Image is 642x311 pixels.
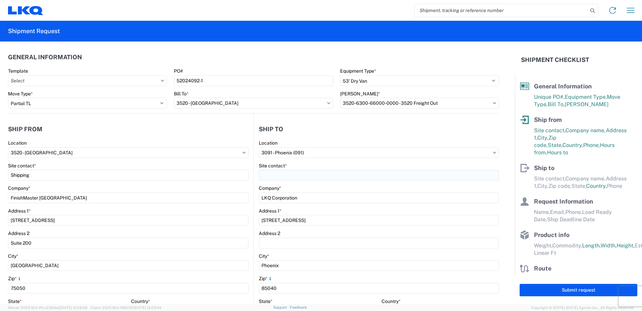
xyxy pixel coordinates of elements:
[534,94,565,100] span: Unique PO#,
[259,298,273,304] label: State
[8,147,248,158] input: Select
[8,140,27,146] label: Location
[565,209,582,215] span: Phone,
[534,276,566,282] span: Pallet Count,
[537,135,548,141] span: City,
[8,276,22,282] label: Zip
[8,163,36,169] label: Site contact
[548,183,571,189] span: Zip code,
[552,242,582,249] span: Commodity,
[60,306,87,310] span: [DATE] 12:29:29
[565,127,606,134] span: Company name,
[340,98,499,108] input: Select
[534,265,551,272] span: Route
[548,142,562,148] span: State,
[340,68,376,74] label: Equipment Type
[565,94,607,100] span: Equipment Type,
[534,83,592,90] span: General Information
[534,175,565,182] span: Site contact,
[174,98,333,108] input: Select
[534,231,569,238] span: Product info
[583,142,600,148] span: Phone,
[131,298,150,304] label: Country
[521,56,589,64] h2: Shipment Checklist
[259,276,273,282] label: Zip
[134,306,161,310] span: [DATE] 12:25:34
[8,54,82,61] h2: General Information
[8,91,33,97] label: Move Type
[565,175,606,182] span: Company name,
[534,164,554,171] span: Ship to
[8,208,31,214] label: Address 1
[259,185,281,191] label: Company
[534,116,562,123] span: Ship from
[340,91,380,97] label: [PERSON_NAME]
[520,284,637,296] button: Submit request
[607,183,622,189] span: Phone
[8,27,60,35] h2: Shipment Request
[8,298,22,304] label: State
[550,209,565,215] span: Email,
[534,242,552,249] span: Weight,
[562,142,583,148] span: Country,
[8,126,42,133] h2: Ship from
[259,147,499,158] input: Select
[273,305,290,309] a: Support
[259,163,287,169] label: Site contact
[534,209,550,215] span: Name,
[382,298,401,304] label: Country
[582,242,601,249] span: Length,
[174,68,183,74] label: PO#
[259,126,283,133] h2: Ship to
[531,305,634,311] span: Copyright © [DATE]-[DATE] Agistix Inc., All Rights Reserved
[534,198,593,205] span: Request Information
[537,183,548,189] span: City,
[290,305,307,309] a: Feedback
[90,306,161,310] span: Client: 2025.16.0-1592391
[8,230,29,236] label: Address 2
[547,216,595,223] span: Ship Deadline Date
[534,276,637,290] span: Pallet Count in Pickup Stops equals Pallet Count in delivery stops
[547,149,568,156] span: Hours to
[8,306,87,310] span: Server: 2025.16.0-1ffcc23b9e2
[601,242,617,249] span: Width,
[259,253,269,259] label: City
[586,183,607,189] span: Country,
[8,68,28,74] label: Template
[534,127,565,134] span: Site contact,
[174,91,189,97] label: Bill To
[8,75,167,86] input: Select
[259,140,278,146] label: Location
[617,242,635,249] span: Height,
[259,208,282,214] label: Address 1
[8,253,18,259] label: City
[548,101,565,107] span: Bill To,
[259,230,280,236] label: Address 2
[8,185,30,191] label: Company
[565,101,609,107] span: [PERSON_NAME]
[571,183,586,189] span: State,
[415,4,588,17] input: Shipment, tracking or reference number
